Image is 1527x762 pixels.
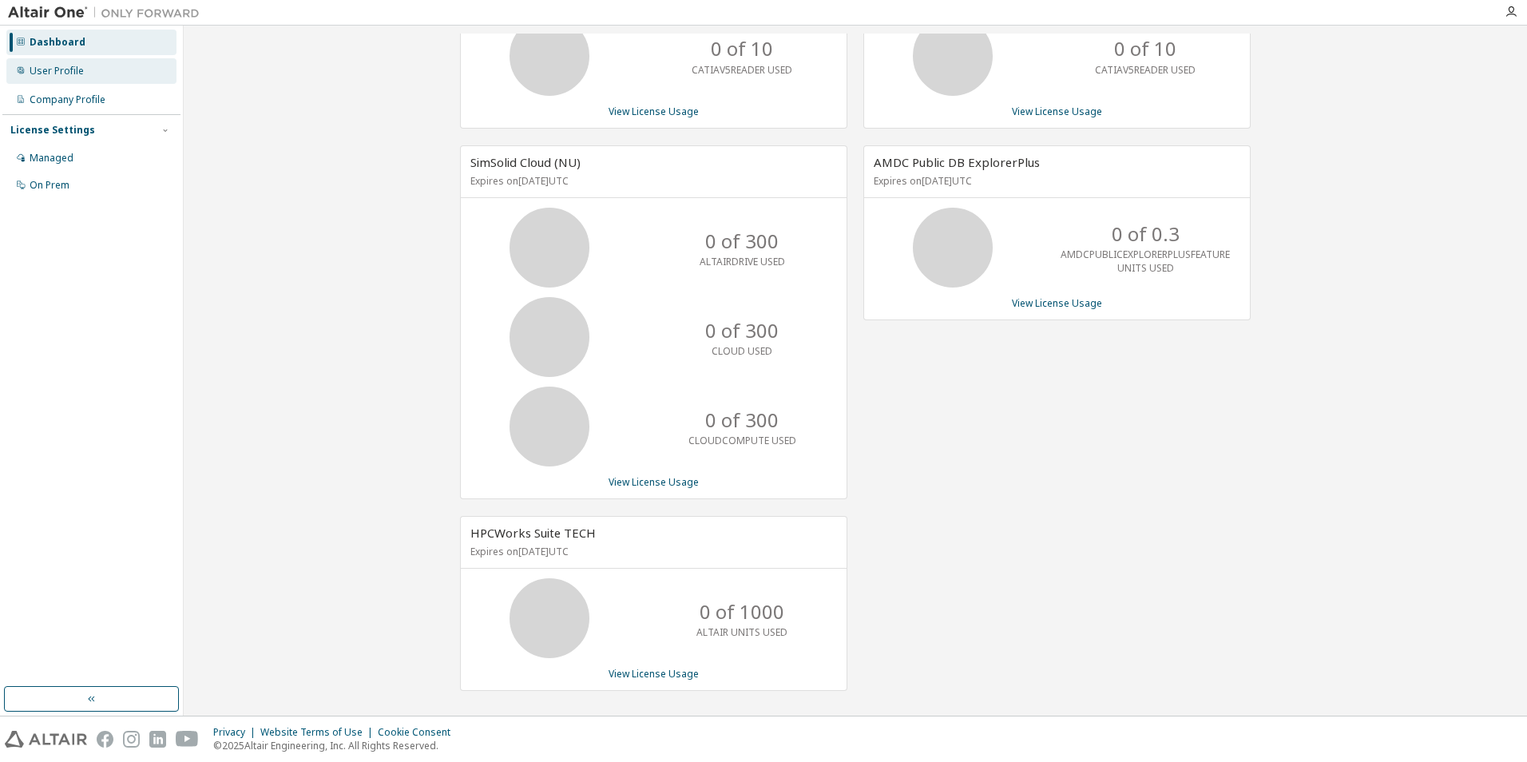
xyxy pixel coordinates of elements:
a: View License Usage [609,667,699,681]
div: Cookie Consent [378,726,460,739]
div: Company Profile [30,93,105,106]
p: 0 of 10 [1114,35,1176,62]
p: 0 of 1000 [700,598,784,625]
img: instagram.svg [123,731,140,748]
span: HPCWorks Suite TECH [470,525,596,541]
p: CLOUDCOMPUTE USED [688,434,796,447]
a: View License Usage [1012,296,1102,310]
p: © 2025 Altair Engineering, Inc. All Rights Reserved. [213,739,460,752]
div: Managed [30,152,73,165]
div: On Prem [30,179,69,192]
p: 0 of 0.3 [1112,220,1180,248]
p: Expires on [DATE] UTC [470,545,833,558]
div: License Settings [10,124,95,137]
a: View License Usage [609,475,699,489]
div: Website Terms of Use [260,726,378,739]
a: View License Usage [609,105,699,118]
img: linkedin.svg [149,731,166,748]
p: AMDCPUBLICEXPLORERPLUSFEATURE UNITS USED [1061,248,1230,275]
div: Privacy [213,726,260,739]
span: AMDC Public DB ExplorerPlus [874,154,1040,170]
p: 0 of 300 [705,317,779,344]
p: 0 of 300 [705,407,779,434]
div: Dashboard [30,36,85,49]
p: CLOUD USED [712,344,772,358]
a: View License Usage [1012,105,1102,118]
p: CATIAV5READER USED [692,63,792,77]
p: Expires on [DATE] UTC [874,174,1236,188]
p: CATIAV5READER USED [1095,63,1196,77]
img: altair_logo.svg [5,731,87,748]
p: Expires on [DATE] UTC [470,174,833,188]
p: ALTAIRDRIVE USED [700,255,785,268]
p: 0 of 300 [705,228,779,255]
p: ALTAIR UNITS USED [696,625,787,639]
div: User Profile [30,65,84,77]
img: Altair One [8,5,208,21]
p: 0 of 10 [711,35,773,62]
img: facebook.svg [97,731,113,748]
img: youtube.svg [176,731,199,748]
span: SimSolid Cloud (NU) [470,154,581,170]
